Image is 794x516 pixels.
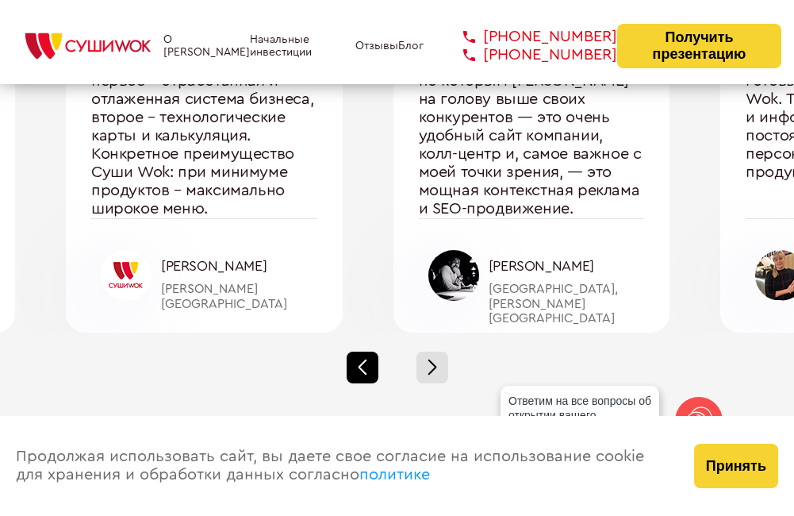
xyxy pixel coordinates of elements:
[13,29,163,64] img: СУШИWOK
[617,24,781,68] button: Получить презентацию
[161,282,317,311] div: [PERSON_NAME][GEOGRAPHIC_DATA]
[489,282,645,325] div: [GEOGRAPHIC_DATA], [PERSON_NAME][GEOGRAPHIC_DATA]
[163,33,250,59] a: О [PERSON_NAME]
[439,28,617,46] a: [PHONE_NUMBER]
[398,40,424,52] a: Блог
[161,258,317,275] div: [PERSON_NAME]
[439,46,617,64] a: [PHONE_NUMBER]
[355,40,398,52] a: Отзывы
[359,467,430,483] a: политике
[489,258,645,275] div: [PERSON_NAME]
[501,386,659,445] div: Ответим на все вопросы об открытии вашего [PERSON_NAME]!
[91,54,317,218] div: Преимущества франшизы: первое – отработанная и отлаженная система бизнеса, второе – технологическ...
[419,54,645,218] div: Один из ключевых моментов, по которым [PERSON_NAME] на голову выше своих конкурентов — это очень ...
[694,444,778,488] button: Принять
[250,33,355,59] a: Начальные инвестиции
